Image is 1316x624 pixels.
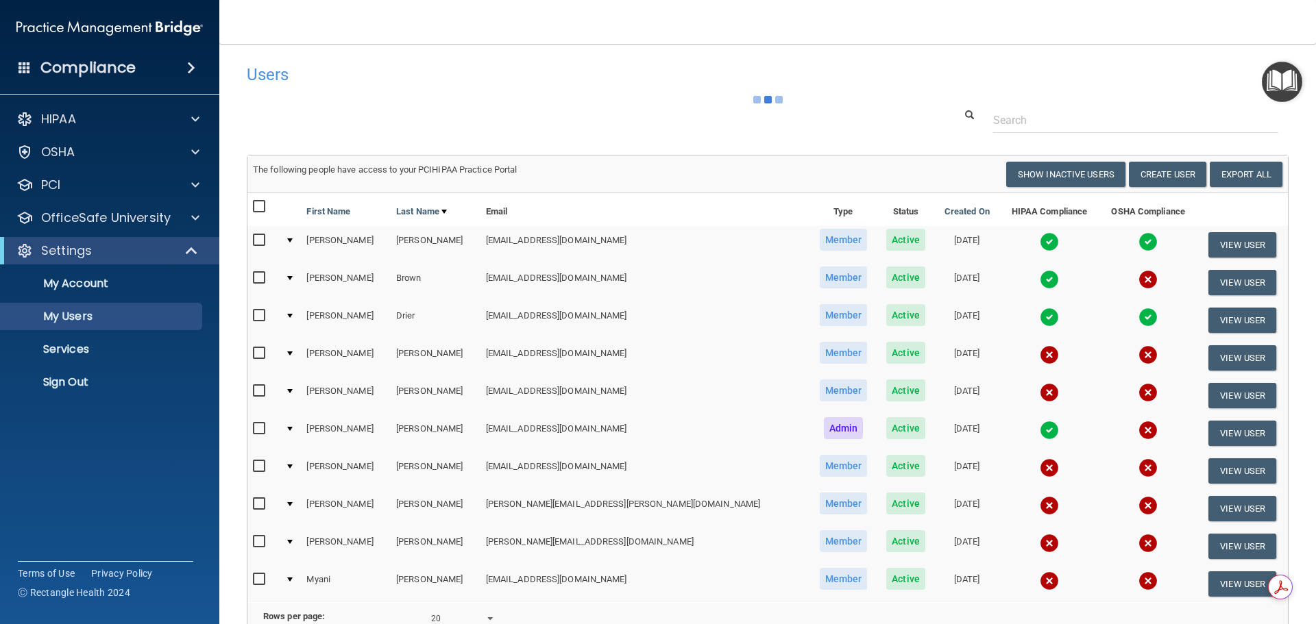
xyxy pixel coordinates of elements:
[820,492,868,514] span: Member
[886,266,925,288] span: Active
[480,452,809,490] td: [EMAIL_ADDRESS][DOMAIN_NAME]
[820,342,868,364] span: Member
[1129,162,1206,187] button: Create User
[820,229,868,251] span: Member
[1040,458,1059,477] img: cross.ca9f0e7f.svg
[886,455,925,477] span: Active
[391,527,480,565] td: [PERSON_NAME]
[1040,496,1059,515] img: cross.ca9f0e7f.svg
[1262,62,1302,102] button: Open Resource Center
[820,379,868,401] span: Member
[16,144,199,160] a: OSHA
[306,203,350,220] a: First Name
[480,226,809,264] td: [EMAIL_ADDRESS][DOMAIN_NAME]
[820,304,868,326] span: Member
[301,301,391,339] td: [PERSON_NAME]
[886,342,925,364] span: Active
[391,452,480,490] td: [PERSON_NAME]
[16,14,203,42] img: PMB logo
[1210,162,1282,187] a: Export All
[18,566,75,580] a: Terms of Use
[253,164,517,175] span: The following people have access to your PCIHIPAA Practice Portal
[934,226,999,264] td: [DATE]
[809,193,877,226] th: Type
[886,530,925,552] span: Active
[999,193,1099,226] th: HIPAA Compliance
[16,242,199,259] a: Settings
[16,210,199,226] a: OfficeSafe University
[480,193,809,226] th: Email
[1208,345,1276,371] button: View User
[91,566,153,580] a: Privacy Policy
[1208,421,1276,446] button: View User
[1138,421,1158,440] img: cross.ca9f0e7f.svg
[301,339,391,377] td: [PERSON_NAME]
[886,417,925,439] span: Active
[41,242,92,259] p: Settings
[263,611,325,621] b: Rows per page:
[820,530,868,552] span: Member
[877,193,935,226] th: Status
[1040,308,1059,327] img: tick.e7d51cea.svg
[391,339,480,377] td: [PERSON_NAME]
[820,266,868,288] span: Member
[480,264,809,301] td: [EMAIL_ADDRESS][DOMAIN_NAME]
[41,144,75,160] p: OSHA
[1006,162,1125,187] button: Show Inactive Users
[934,490,999,527] td: [DATE]
[480,301,809,339] td: [EMAIL_ADDRESS][DOMAIN_NAME]
[1208,458,1276,484] button: View User
[934,565,999,602] td: [DATE]
[1040,534,1059,553] img: cross.ca9f0e7f.svg
[9,342,196,356] p: Services
[1079,527,1300,582] iframe: Drift Widget Chat Controller
[934,452,999,490] td: [DATE]
[18,586,130,599] span: Ⓒ Rectangle Health 2024
[1040,345,1059,364] img: cross.ca9f0e7f.svg
[480,490,809,527] td: [PERSON_NAME][EMAIL_ADDRESS][PERSON_NAME][DOMAIN_NAME]
[1138,496,1158,515] img: cross.ca9f0e7f.svg
[301,565,391,602] td: Myani
[396,203,447,220] a: Last Name
[934,527,999,565] td: [DATE]
[9,310,196,323] p: My Users
[480,565,809,602] td: [EMAIL_ADDRESS][DOMAIN_NAME]
[1208,232,1276,258] button: View User
[9,277,196,290] p: My Account
[886,304,925,326] span: Active
[1040,383,1059,402] img: cross.ca9f0e7f.svg
[934,414,999,452] td: [DATE]
[391,565,480,602] td: [PERSON_NAME]
[301,414,391,452] td: [PERSON_NAME]
[886,229,925,251] span: Active
[934,264,999,301] td: [DATE]
[1138,458,1158,477] img: cross.ca9f0e7f.svg
[391,301,480,339] td: Drier
[391,414,480,452] td: [PERSON_NAME]
[1208,383,1276,408] button: View User
[1138,345,1158,364] img: cross.ca9f0e7f.svg
[301,490,391,527] td: [PERSON_NAME]
[993,108,1278,133] input: Search
[934,377,999,414] td: [DATE]
[1040,571,1059,590] img: cross.ca9f0e7f.svg
[41,177,60,193] p: PCI
[301,527,391,565] td: [PERSON_NAME]
[824,417,864,439] span: Admin
[41,210,171,226] p: OfficeSafe University
[301,452,391,490] td: [PERSON_NAME]
[40,58,136,77] h4: Compliance
[391,490,480,527] td: [PERSON_NAME]
[1138,270,1158,289] img: cross.ca9f0e7f.svg
[1138,308,1158,327] img: tick.e7d51cea.svg
[1138,383,1158,402] img: cross.ca9f0e7f.svg
[1040,232,1059,251] img: tick.e7d51cea.svg
[886,568,925,590] span: Active
[820,455,868,477] span: Member
[1040,421,1059,440] img: tick.e7d51cea.svg
[934,301,999,339] td: [DATE]
[301,377,391,414] td: [PERSON_NAME]
[391,226,480,264] td: [PERSON_NAME]
[886,379,925,401] span: Active
[16,177,199,193] a: PCI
